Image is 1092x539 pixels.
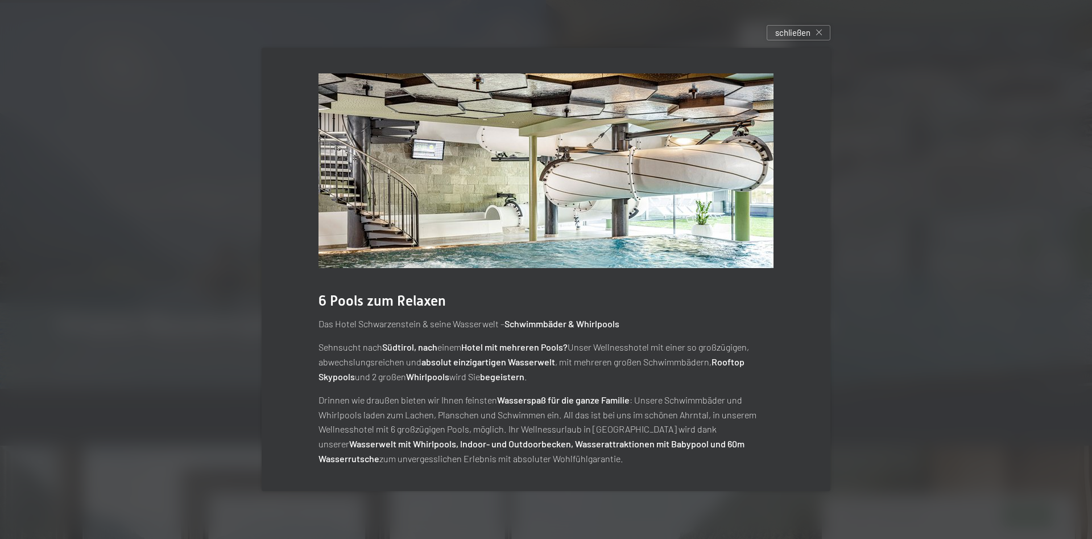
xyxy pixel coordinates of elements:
img: Urlaub - Schwimmbad - Sprudelbänke - Babybecken uvw. [318,73,773,268]
strong: Wasserspaß für die ganze Familie [497,394,630,405]
p: Sehnsucht nach einem Unser Wellnesshotel mit einer so großzügigen, abwechslungsreichen und , mit ... [318,340,773,384]
strong: Südtirol, nach [382,341,437,352]
strong: Wasserwelt mit Whirlpools, Indoor- und Outdoorbecken, Wasserattraktionen mit Babypool und 60m Was... [318,438,744,464]
span: schließen [775,27,810,39]
strong: Schwimmbäder & Whirlpools [504,318,619,329]
strong: Whirlpools [406,371,449,382]
strong: Rooftop Skypools [318,356,744,382]
strong: absolut einzigartigen Wasserwelt [421,356,555,367]
strong: begeistern [480,371,524,382]
p: Drinnen wie draußen bieten wir Ihnen feinsten : Unsere Schwimmbäder und Whirlpools laden zum Lach... [318,393,773,466]
span: 6 Pools zum Relaxen [318,293,446,309]
strong: Hotel mit mehreren Pools? [461,341,568,352]
p: Das Hotel Schwarzenstein & seine Wasserwelt – [318,316,773,331]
